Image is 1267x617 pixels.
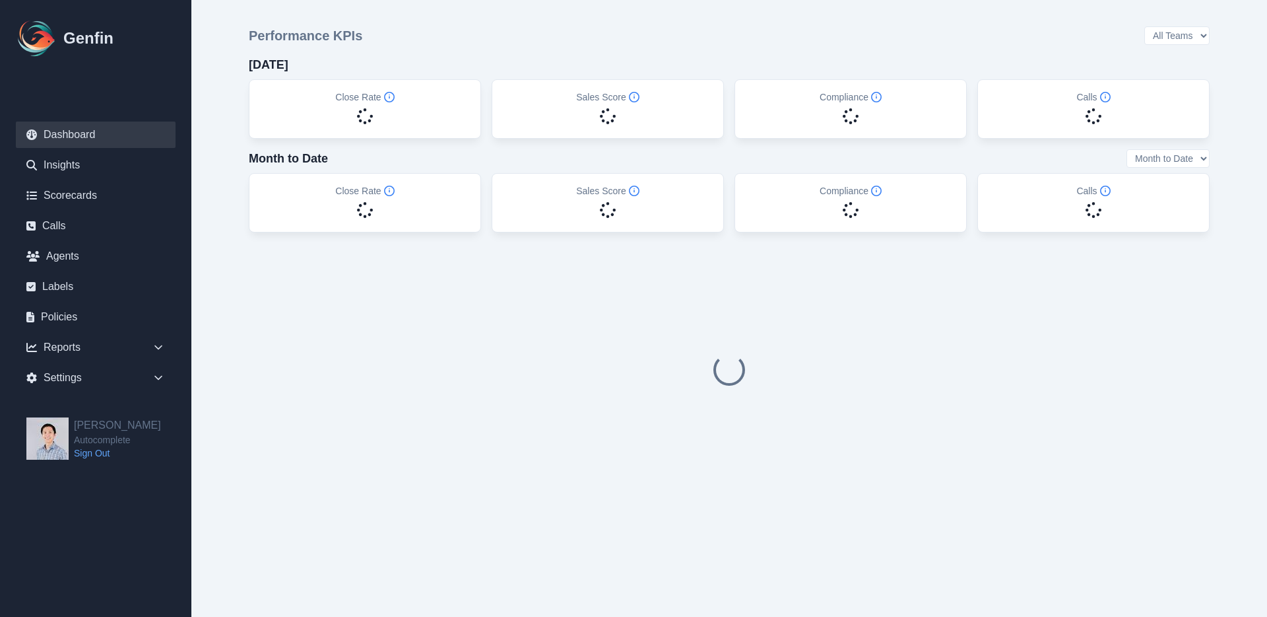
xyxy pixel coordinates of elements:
[16,334,176,361] div: Reports
[74,447,161,460] a: Sign Out
[249,149,328,168] h4: Month to Date
[74,417,161,433] h2: [PERSON_NAME]
[16,213,176,239] a: Calls
[26,417,69,460] img: Jeffrey Pang
[249,55,288,74] h4: [DATE]
[384,92,395,102] span: Info
[249,26,362,45] h3: Performance KPIs
[1100,92,1111,102] span: Info
[16,152,176,178] a: Insights
[16,182,176,209] a: Scorecards
[871,186,882,196] span: Info
[1100,186,1111,196] span: Info
[871,92,882,102] span: Info
[1076,91,1110,104] h5: Calls
[335,184,394,198] h5: Close Rate
[820,91,882,104] h5: Compliance
[74,433,161,447] span: Autocomplete
[820,184,882,198] h5: Compliance
[629,186,639,196] span: Info
[629,92,639,102] span: Info
[335,91,394,104] h5: Close Rate
[384,186,395,196] span: Info
[576,184,639,198] h5: Sales Score
[1076,184,1110,198] h5: Calls
[63,28,114,49] h1: Genfin
[16,273,176,300] a: Labels
[16,17,58,59] img: Logo
[16,365,176,391] div: Settings
[16,243,176,270] a: Agents
[16,304,176,330] a: Policies
[16,122,176,148] a: Dashboard
[576,91,639,104] h5: Sales Score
